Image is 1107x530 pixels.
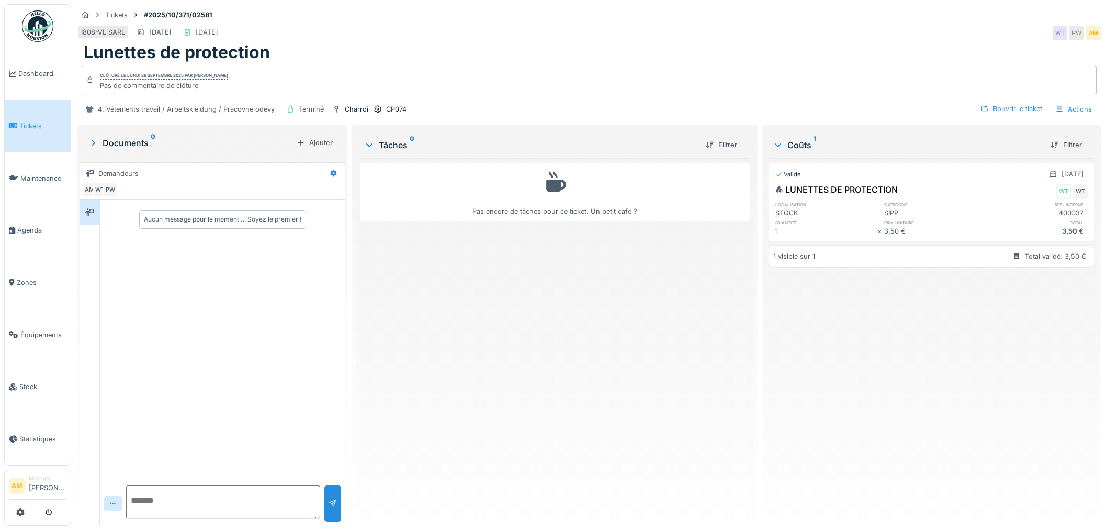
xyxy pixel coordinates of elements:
div: AM [1086,26,1101,40]
div: 400037 [986,208,1088,218]
h6: catégorie [884,201,986,208]
div: CP074 [386,104,406,114]
div: Documents [88,137,292,149]
a: Zones [5,257,71,309]
div: Rouvrir le ticket [976,102,1046,116]
h6: localisation [775,201,877,208]
div: 1 [775,226,877,236]
div: Terminé [299,104,324,114]
h6: ref. interne [986,201,1088,208]
span: Zones [17,278,66,288]
div: PW [1069,26,1084,40]
div: SIPP [884,208,986,218]
a: Statistiques [5,413,71,466]
div: Validé [775,170,801,179]
div: 3,50 € [986,226,1088,236]
div: Ajouter [292,136,337,150]
span: Dashboard [18,69,66,79]
div: 3,50 € [884,226,986,236]
div: Clôturé le lundi 29 septembre 2025 par [PERSON_NAME] [100,72,228,80]
div: [DATE] [196,27,218,37]
span: Agenda [17,225,66,235]
div: Tickets [105,10,128,20]
sup: 0 [151,137,155,149]
div: 1 visible sur 1 [773,251,815,261]
div: Filtrer [702,138,741,152]
div: Coûts [773,139,1042,151]
span: Tickets [19,121,66,131]
a: AM Manager[PERSON_NAME] [9,474,66,500]
a: Agenda [5,204,71,257]
strong: #2025/10/371/02581 [140,10,217,20]
div: [DATE] [1061,169,1084,179]
div: WT [93,182,107,197]
div: WT [1056,184,1071,199]
div: Filtrer [1046,138,1086,152]
a: Stock [5,361,71,413]
div: AM [82,182,97,197]
sup: 0 [410,139,414,151]
div: WT [1073,184,1088,199]
div: I808-VL SARL [81,27,125,37]
h6: quantité [775,219,877,226]
div: Demandeurs [98,169,139,179]
li: [PERSON_NAME] [29,474,66,497]
div: WT [1053,26,1067,40]
a: Maintenance [5,152,71,204]
div: [DATE] [149,27,172,37]
a: Équipements [5,308,71,361]
a: Tickets [5,100,71,152]
div: Total validé: 3,50 € [1025,251,1086,261]
div: Aucun message pour le moment … Soyez le premier ! [144,215,301,224]
div: Charroi [345,104,368,114]
div: STOCK [775,208,877,218]
sup: 1 [814,139,816,151]
span: Équipements [20,330,66,340]
div: × [877,226,884,236]
div: PW [103,182,118,197]
div: 4. Vêtements travail / Arbeitskleidung / Pracovné odevy [98,104,275,114]
div: Tâches [364,139,698,151]
div: LUNETTES DE PROTECTION [775,183,898,196]
span: Maintenance [20,173,66,183]
div: Manager [29,474,66,482]
a: Dashboard [5,48,71,100]
img: Badge_color-CXgf-gQk.svg [22,10,53,42]
span: Stock [19,382,66,392]
h6: prix unitaire [884,219,986,226]
li: AM [9,478,25,494]
h1: Lunettes de protection [84,42,270,62]
span: Statistiques [19,434,66,444]
div: Actions [1050,102,1097,117]
div: Pas de commentaire de clôture [100,81,228,91]
h6: total [986,219,1088,226]
div: Pas encore de tâches pour ce ticket. Un petit café ? [367,168,743,216]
